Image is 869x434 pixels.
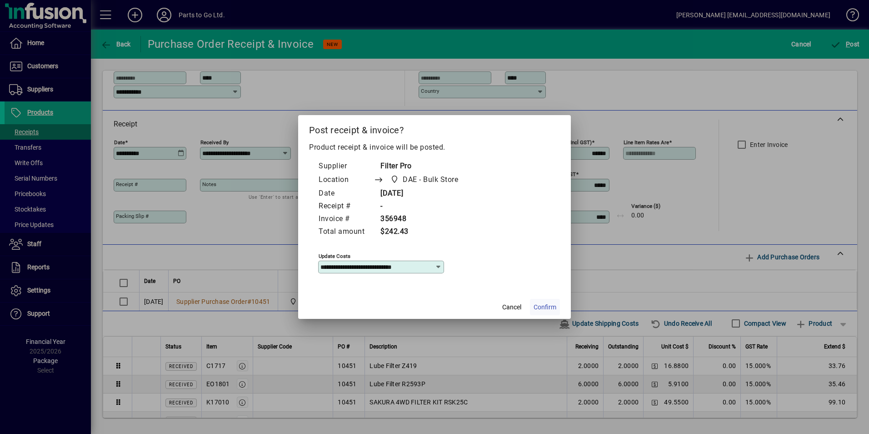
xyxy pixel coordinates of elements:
button: Cancel [497,299,526,315]
td: [DATE] [374,187,475,200]
td: Date [318,187,374,200]
td: Total amount [318,226,374,238]
td: Location [318,173,374,187]
td: Invoice # [318,213,374,226]
span: DAE - Bulk Store [388,173,462,186]
span: Confirm [534,303,556,312]
button: Confirm [530,299,560,315]
td: - [374,200,475,213]
h2: Post receipt & invoice? [298,115,571,141]
mat-label: Update costs [319,253,350,259]
span: DAE - Bulk Store [403,174,458,185]
td: Receipt # [318,200,374,213]
td: Filter Pro [374,160,475,173]
td: 356948 [374,213,475,226]
span: Cancel [502,303,521,312]
p: Product receipt & invoice will be posted. [309,142,560,153]
td: $242.43 [374,226,475,238]
td: Supplier [318,160,374,173]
